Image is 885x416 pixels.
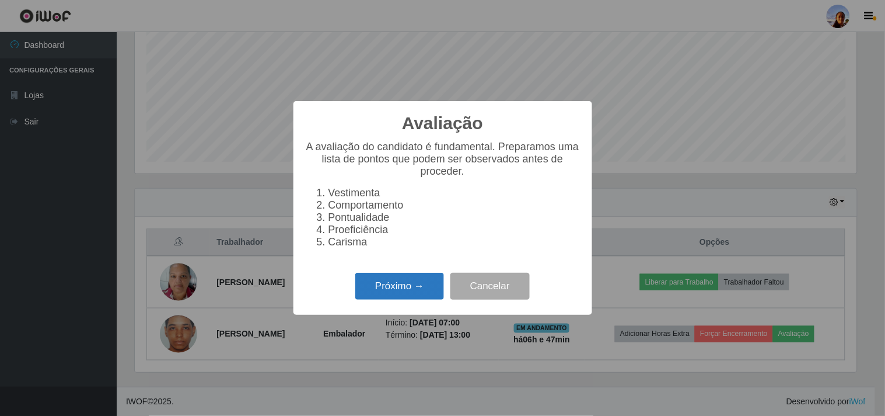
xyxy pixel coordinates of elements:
li: Carisma [328,236,580,248]
button: Cancelar [450,273,530,300]
li: Proeficiência [328,224,580,236]
li: Comportamento [328,199,580,212]
h2: Avaliação [402,113,483,134]
li: Vestimenta [328,187,580,199]
li: Pontualidade [328,212,580,224]
button: Próximo → [355,273,444,300]
p: A avaliação do candidato é fundamental. Preparamos uma lista de pontos que podem ser observados a... [305,141,580,178]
